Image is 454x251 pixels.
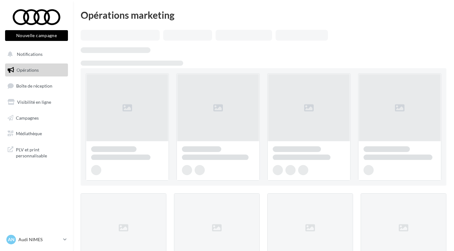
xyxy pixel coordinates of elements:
a: PLV et print personnalisable [4,143,69,162]
div: Opérations marketing [81,10,446,20]
span: PLV et print personnalisable [16,145,65,159]
a: Campagnes [4,111,69,125]
span: Campagnes [16,115,39,120]
button: Notifications [4,48,67,61]
a: Boîte de réception [4,79,69,93]
span: Opérations [17,67,39,73]
a: Visibilité en ligne [4,96,69,109]
p: Audi NIMES [18,236,61,243]
span: Boîte de réception [16,83,52,89]
a: Médiathèque [4,127,69,140]
button: Nouvelle campagne [5,30,68,41]
span: AN [8,236,15,243]
span: Notifications [17,51,43,57]
span: Médiathèque [16,131,42,136]
a: AN Audi NIMES [5,234,68,246]
a: Opérations [4,63,69,77]
span: Visibilité en ligne [17,99,51,105]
